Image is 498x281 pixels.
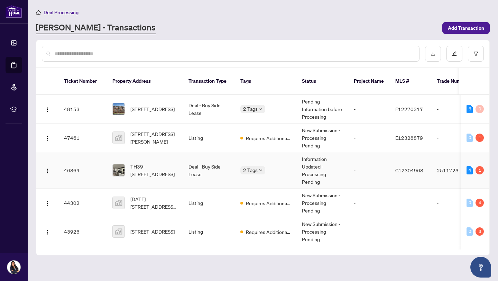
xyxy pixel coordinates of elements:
[431,68,480,95] th: Trade Number
[348,217,390,246] td: -
[476,134,484,142] div: 1
[42,197,53,208] button: Logo
[476,166,484,174] div: 1
[473,51,478,56] span: filter
[395,135,423,141] span: E12328879
[442,22,490,34] button: Add Transaction
[113,103,124,115] img: thumbnail-img
[6,5,22,18] img: logo
[467,227,473,236] div: 0
[58,95,107,124] td: 48153
[296,217,348,246] td: New Submission - Processing Pending
[45,201,50,206] img: Logo
[467,199,473,207] div: 0
[183,124,235,152] td: Listing
[42,165,53,176] button: Logo
[296,152,348,189] td: Information Updated - Processing Pending
[246,134,291,142] span: Requires Additional Docs
[467,105,473,113] div: 6
[243,105,258,113] span: 2 Tags
[425,46,441,62] button: download
[348,124,390,152] td: -
[448,22,484,34] span: Add Transaction
[348,68,390,95] th: Project Name
[296,189,348,217] td: New Submission - Processing Pending
[130,105,175,113] span: [STREET_ADDRESS]
[296,124,348,152] td: New Submission - Processing Pending
[58,217,107,246] td: 43926
[130,163,177,178] span: TH39-[STREET_ADDRESS]
[183,68,235,95] th: Transaction Type
[476,199,484,207] div: 4
[7,261,20,274] img: Profile Icon
[431,95,480,124] td: -
[130,195,177,210] span: [DATE][STREET_ADDRESS][DATE]
[452,51,457,56] span: edit
[42,103,53,115] button: Logo
[113,197,124,209] img: thumbnail-img
[431,152,480,189] td: 2511723
[36,10,41,15] span: home
[395,106,423,112] span: E12270317
[183,217,235,246] td: Listing
[36,22,156,34] a: [PERSON_NAME] - Transactions
[246,199,291,207] span: Requires Additional Docs
[45,229,50,235] img: Logo
[476,105,484,113] div: 0
[431,217,480,246] td: -
[45,168,50,174] img: Logo
[476,227,484,236] div: 3
[183,95,235,124] td: Deal - Buy Side Lease
[183,189,235,217] td: Listing
[246,228,291,236] span: Requires Additional Docs
[130,130,177,145] span: [STREET_ADDRESS][PERSON_NAME]
[130,228,175,235] span: [STREET_ADDRESS]
[113,226,124,237] img: thumbnail-img
[243,166,258,174] span: 2 Tags
[58,152,107,189] td: 46364
[259,169,262,172] span: down
[45,107,50,112] img: Logo
[431,51,435,56] span: download
[113,132,124,144] img: thumbnail-img
[259,107,262,111] span: down
[58,124,107,152] td: 47461
[348,95,390,124] td: -
[431,189,480,217] td: -
[446,46,462,62] button: edit
[42,226,53,237] button: Logo
[348,189,390,217] td: -
[42,132,53,143] button: Logo
[44,9,79,16] span: Deal Processing
[431,124,480,152] td: -
[183,152,235,189] td: Deal - Buy Side Lease
[107,68,183,95] th: Property Address
[390,68,431,95] th: MLS #
[296,95,348,124] td: Pending Information before Processing
[58,68,107,95] th: Ticket Number
[348,152,390,189] td: -
[58,189,107,217] td: 44302
[296,68,348,95] th: Status
[45,136,50,141] img: Logo
[395,167,423,173] span: C12304968
[235,68,296,95] th: Tags
[467,166,473,174] div: 4
[470,257,491,278] button: Open asap
[113,164,124,176] img: thumbnail-img
[467,134,473,142] div: 0
[468,46,484,62] button: filter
